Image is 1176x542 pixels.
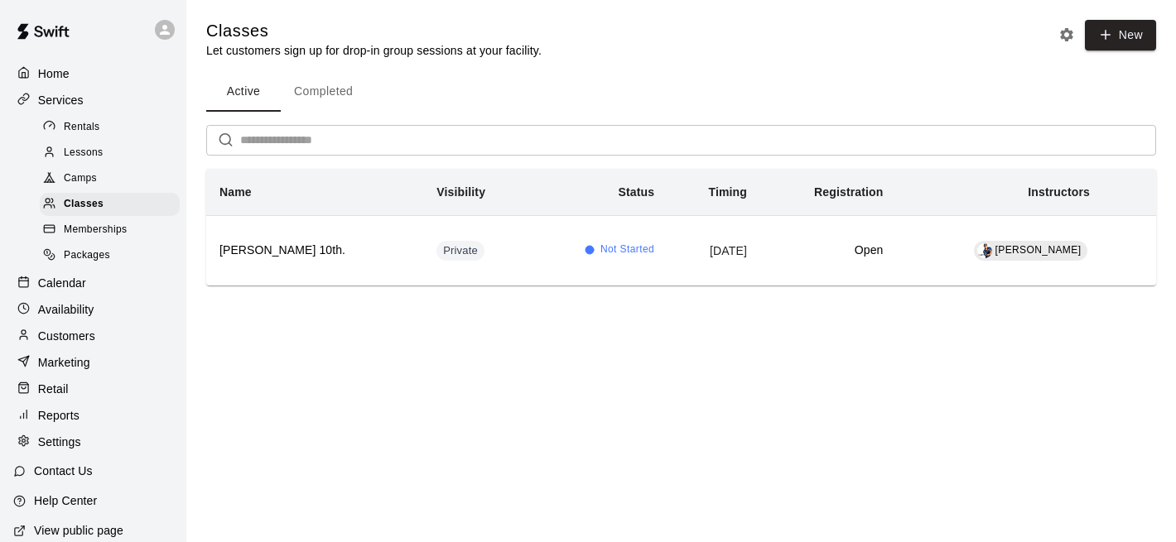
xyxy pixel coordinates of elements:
a: Marketing [13,350,173,375]
p: Availability [38,301,94,318]
a: Memberships [40,218,186,243]
span: Packages [64,247,110,264]
button: New [1085,20,1156,50]
button: Classes settings [1054,22,1079,47]
td: [DATE] [668,215,760,285]
div: Lessons [40,141,180,165]
p: Reports [38,407,80,424]
span: Private [436,243,484,259]
a: Rentals [40,114,186,140]
b: Timing [708,185,747,199]
a: Services [13,88,173,113]
a: Calendar [13,271,173,295]
span: Memberships [64,222,127,238]
h6: Open [774,242,884,260]
div: Classes [40,193,180,216]
b: Visibility [436,185,485,199]
button: Completed [281,72,366,112]
a: Camps [40,166,186,192]
span: Rentals [64,119,100,136]
p: Settings [38,434,81,450]
p: Contact Us [34,463,93,479]
b: Registration [814,185,883,199]
a: Customers [13,324,173,348]
a: Classes [40,192,186,218]
p: View public page [34,522,123,539]
div: This service is hidden, and can only be accessed via a direct link [436,241,484,261]
a: Lessons [40,140,186,165]
p: Customers [38,328,95,344]
div: Memberships [40,218,180,242]
table: simple table [206,169,1156,285]
p: Services [38,92,84,108]
p: Marketing [38,354,90,371]
a: Retail [13,377,173,401]
span: [PERSON_NAME] [995,244,1082,256]
b: Status [618,185,654,199]
h6: [PERSON_NAME] 10th. [219,242,410,260]
a: Reports [13,403,173,428]
h5: Classes [206,20,542,42]
p: Retail [38,381,69,397]
span: Lessons [64,145,104,161]
span: Not Started [600,242,654,258]
b: Instructors [1028,185,1090,199]
p: Home [38,65,70,82]
a: Home [13,61,173,86]
span: Camps [64,170,97,187]
p: Let customers sign up for drop-in group sessions at your facility. [206,42,542,59]
img: Phillip Jankulovski [977,243,992,258]
div: Packages [40,244,180,267]
a: Settings [13,429,173,454]
a: Availability [13,297,173,322]
div: Camps [40,167,180,190]
div: Rentals [40,116,180,139]
button: Active [206,72,281,112]
p: Calendar [38,275,86,291]
span: Classes [64,196,104,213]
p: Help Center [34,492,97,509]
a: Packages [40,243,186,269]
b: Name [219,185,252,199]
